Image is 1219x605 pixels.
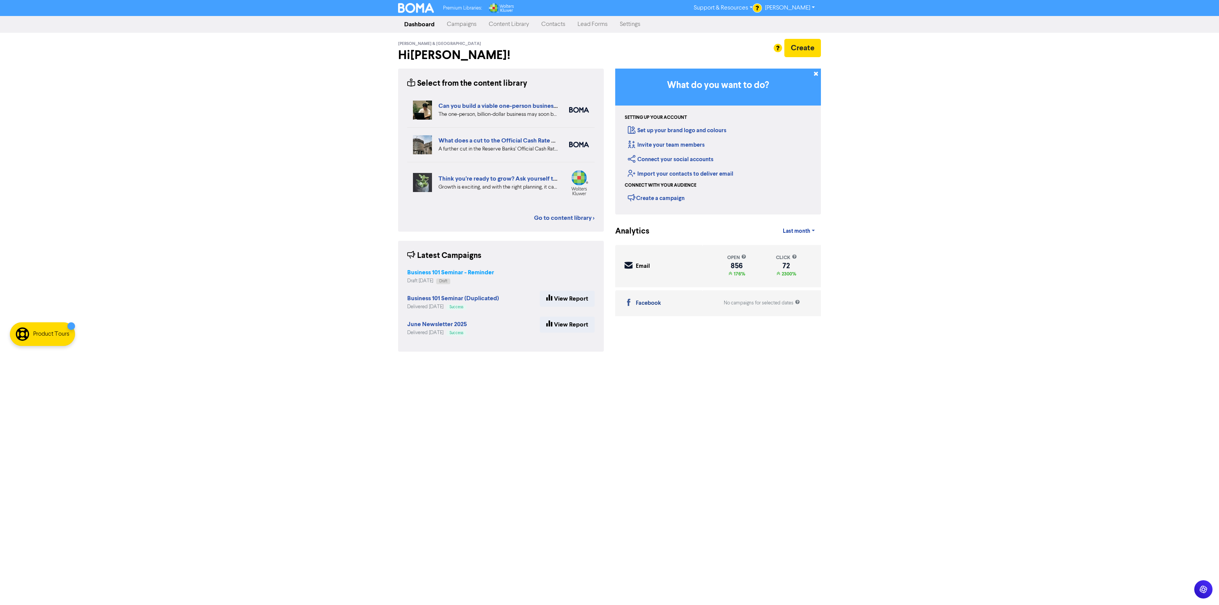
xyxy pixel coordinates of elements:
[407,277,494,285] div: Draft [DATE]
[727,263,746,269] div: 856
[628,170,733,178] a: Import your contacts to deliver email
[614,17,646,32] a: Settings
[438,102,559,110] a: Can you build a viable one-person business?
[628,156,713,163] a: Connect your social accounts
[625,114,687,121] div: Setting up your account
[776,263,797,269] div: 72
[777,224,821,239] a: Last month
[688,2,759,14] a: Support & Resources
[407,322,467,328] a: June Newsletter 2025
[628,141,705,149] a: Invite your team members
[438,175,613,182] a: Think you’re ready to grow? Ask yourself these 4 questions first.
[407,78,527,90] div: Select from the content library
[569,107,589,113] img: boma
[540,317,595,333] a: View Report
[569,170,589,195] img: wolters_kluwer
[625,182,696,189] div: Connect with your audience
[407,270,494,276] a: Business 101 Seminar - Reminder
[540,291,595,307] a: View Report
[441,17,483,32] a: Campaigns
[407,303,499,311] div: Delivered [DATE]
[407,296,499,302] a: Business 101 Seminar (Duplicated)
[407,329,467,336] div: Delivered [DATE]
[438,183,558,191] div: Growth is exciting, and with the right planning, it can be a turning point for your business. Her...
[450,305,463,309] span: Success
[407,269,494,276] strong: Business 101 Seminar - Reminder
[534,213,595,222] a: Go to content library >
[438,137,617,144] a: What does a cut to the Official Cash Rate mean for your business?
[780,271,796,277] span: 2300%
[571,17,614,32] a: Lead Forms
[628,192,685,203] div: Create a campaign
[627,80,809,91] h3: What do you want to do?
[615,69,821,214] div: Getting Started in BOMA
[759,2,821,14] a: [PERSON_NAME]
[398,17,441,32] a: Dashboard
[398,3,434,13] img: BOMA Logo
[727,254,746,261] div: open
[569,142,589,147] img: boma
[407,320,467,328] strong: June Newsletter 2025
[398,48,604,62] h2: Hi [PERSON_NAME] !
[732,271,745,277] span: 176%
[615,226,640,237] div: Analytics
[783,228,810,235] span: Last month
[636,299,661,308] div: Facebook
[535,17,571,32] a: Contacts
[776,254,797,261] div: click
[636,262,650,271] div: Email
[784,39,821,57] button: Create
[438,145,558,153] div: A further cut in the Reserve Banks’ Official Cash Rate sounds like good news. But what’s the real...
[443,6,482,11] span: Premium Libraries:
[483,17,535,32] a: Content Library
[450,331,463,335] span: Success
[439,279,447,283] span: Draft
[488,3,514,13] img: Wolters Kluwer
[407,294,499,302] strong: Business 101 Seminar (Duplicated)
[438,110,558,118] div: The one-person, billion-dollar business may soon become a reality. But what are the pros and cons...
[724,299,800,307] div: No campaigns for selected dates
[628,127,726,134] a: Set up your brand logo and colours
[1181,568,1219,605] iframe: Chat Widget
[398,41,481,46] span: [PERSON_NAME] & [GEOGRAPHIC_DATA]
[407,250,482,262] div: Latest Campaigns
